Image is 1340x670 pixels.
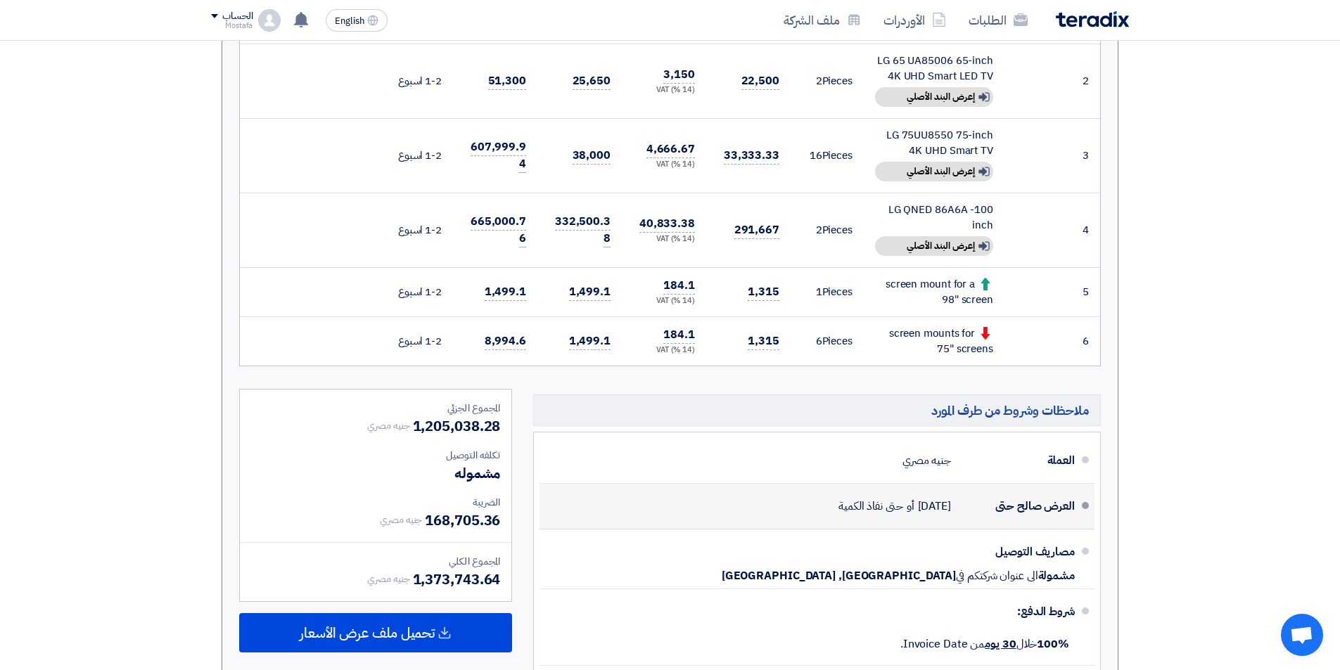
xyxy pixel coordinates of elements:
[555,213,611,247] span: 332,500.38
[562,595,1075,629] div: شروط الدفع:
[573,72,611,90] span: 25,650
[838,499,903,513] span: حتى نفاذ الكمية
[251,554,500,569] div: المجموع الكلي
[326,9,388,32] button: English
[633,84,695,96] div: (14 %) VAT
[816,73,822,89] span: 2
[533,394,1101,426] h5: ملاحظات وشروط من طرف المورد
[573,147,611,165] span: 38,000
[335,16,364,26] span: English
[211,22,253,30] div: Mostafa
[380,316,453,366] td: 1-2 اسبوع
[1078,193,1100,267] td: 4
[413,569,501,590] span: 1,373,743.64
[569,333,611,350] span: 1,499.1
[380,44,453,118] td: 1-2 اسبوع
[962,535,1075,569] div: مصاريف التوصيل
[872,4,957,37] a: الأوردرات
[380,513,422,527] span: جنيه مصري
[875,276,993,308] div: screen mount for a 98" screen
[646,141,695,158] span: 4,666.67
[1056,11,1129,27] img: Teradix logo
[488,72,526,90] span: 51,300
[380,267,453,316] td: 1-2 اسبوع
[791,267,864,316] td: Pieces
[957,4,1039,37] a: الطلبات
[380,118,453,193] td: 1-2 اسبوع
[251,495,500,510] div: الضريبة
[367,572,409,586] span: جنيه مصري
[875,127,993,159] div: LG 75UU8550 75-inch 4K UHD Smart TV
[663,277,695,295] span: 184.1
[791,118,864,193] td: Pieces
[425,510,500,531] span: 168,705.36
[471,213,526,247] span: 665,000.76
[724,147,779,165] span: 33,333.33
[962,489,1075,523] div: العرض صالح حتى
[816,222,822,238] span: 2
[367,418,409,433] span: جنيه مصري
[875,202,993,233] div: LG QNED 86A6A -100 inch
[875,87,993,107] div: إعرض البند الأصلي
[633,344,695,356] div: (14 %) VAT
[1078,267,1100,316] td: 5
[633,159,695,171] div: (14 %) VAT
[300,626,435,639] span: تحميل ملف عرض الأسعار
[741,72,779,90] span: 22,500
[1038,569,1075,583] span: مشمولة
[1037,636,1069,652] strong: 100%
[485,283,526,301] span: 1,499.1
[907,499,914,513] span: أو
[816,284,822,299] span: 1
[1078,44,1100,118] td: 2
[1078,316,1100,366] td: 6
[251,401,500,415] div: المجموع الجزئي
[380,193,453,267] td: 1-2 اسبوع
[748,283,779,301] span: 1,315
[791,316,864,366] td: Pieces
[791,44,864,118] td: Pieces
[748,333,779,350] span: 1,315
[902,447,951,474] div: جنيه مصري
[772,4,872,37] a: ملف الشركة
[222,11,253,22] div: الحساب
[875,53,993,84] div: LG 65 UA85006 65-inch 4K UHD Smart LED TV
[962,444,1075,477] div: العملة
[875,236,993,256] div: إعرض البند الأصلي
[454,463,500,484] span: مشموله
[633,233,695,245] div: (14 %) VAT
[471,138,526,173] span: 607,999.94
[569,283,611,301] span: 1,499.1
[918,499,951,513] span: [DATE]
[722,569,956,583] span: [GEOGRAPHIC_DATA], [GEOGRAPHIC_DATA]
[810,148,822,163] span: 16
[663,66,695,84] span: 3,150
[875,162,993,181] div: إعرض البند الأصلي
[251,448,500,463] div: تكلفه التوصيل
[633,295,695,307] div: (14 %) VAT
[413,415,501,437] span: 1,205,038.28
[258,9,281,32] img: profile_test.png
[1078,118,1100,193] td: 3
[875,326,993,357] div: screen mounts for 75" screens
[900,636,1069,652] span: خلال من Invoice Date.
[1281,614,1323,656] div: Open chat
[734,221,779,239] span: 291,667
[485,333,526,350] span: 8,994.6
[791,193,864,267] td: Pieces
[639,215,695,233] span: 40,833.38
[956,569,1038,583] span: الى عنوان شركتكم في
[985,636,1016,652] u: 30 يوم
[816,333,822,349] span: 6
[663,326,695,344] span: 184.1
